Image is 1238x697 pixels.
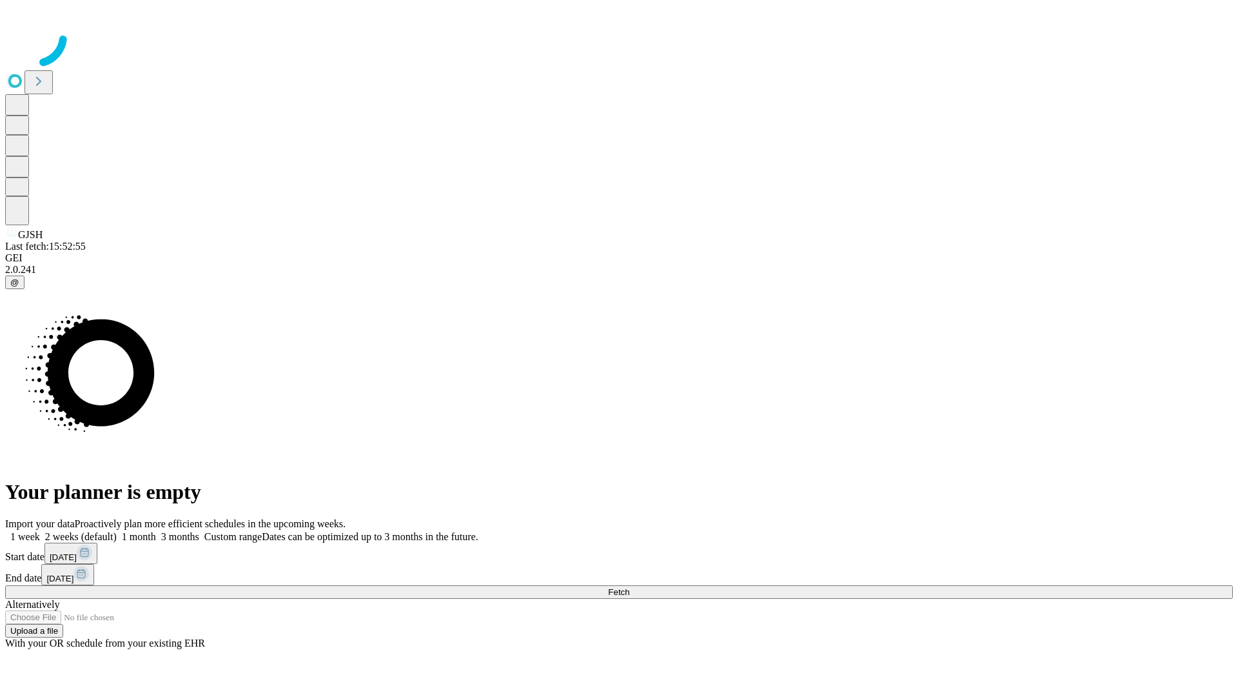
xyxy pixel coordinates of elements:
[5,252,1233,264] div: GEI
[122,531,156,542] span: 1 month
[5,624,63,638] button: Upload a file
[50,552,77,562] span: [DATE]
[5,264,1233,276] div: 2.0.241
[46,574,74,583] span: [DATE]
[608,587,629,597] span: Fetch
[44,543,97,564] button: [DATE]
[161,531,199,542] span: 3 months
[5,543,1233,564] div: Start date
[45,531,117,542] span: 2 weeks (default)
[18,229,43,240] span: GJSH
[204,531,262,542] span: Custom range
[41,564,94,585] button: [DATE]
[5,564,1233,585] div: End date
[10,531,40,542] span: 1 week
[5,480,1233,504] h1: Your planner is empty
[5,276,25,289] button: @
[5,518,75,529] span: Import your data
[75,518,346,529] span: Proactively plan more efficient schedules in the upcoming weeks.
[262,531,478,542] span: Dates can be optimized up to 3 months in the future.
[5,585,1233,599] button: Fetch
[5,599,59,610] span: Alternatively
[5,638,205,649] span: With your OR schedule from your existing EHR
[10,278,19,287] span: @
[5,241,86,252] span: Last fetch: 15:52:55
